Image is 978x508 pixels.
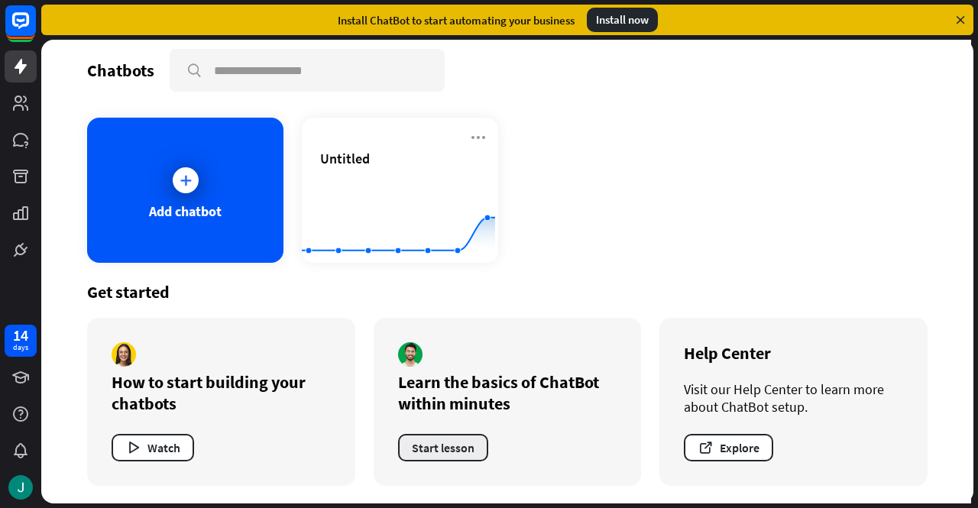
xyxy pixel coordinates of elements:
div: Add chatbot [149,202,222,220]
div: Help Center [684,342,903,364]
div: Install ChatBot to start automating your business [338,13,575,28]
div: days [13,342,28,353]
div: Learn the basics of ChatBot within minutes [398,371,617,414]
div: 14 [13,328,28,342]
button: Explore [684,434,773,461]
button: Start lesson [398,434,488,461]
img: author [112,342,136,367]
button: Watch [112,434,194,461]
button: Open LiveChat chat widget [12,6,58,52]
span: Untitled [320,150,370,167]
div: Visit our Help Center to learn more about ChatBot setup. [684,380,903,416]
div: Install now [587,8,658,32]
a: 14 days [5,325,37,357]
div: How to start building your chatbots [112,371,331,414]
img: author [398,342,423,367]
div: Get started [87,281,928,303]
div: Chatbots [87,60,154,81]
